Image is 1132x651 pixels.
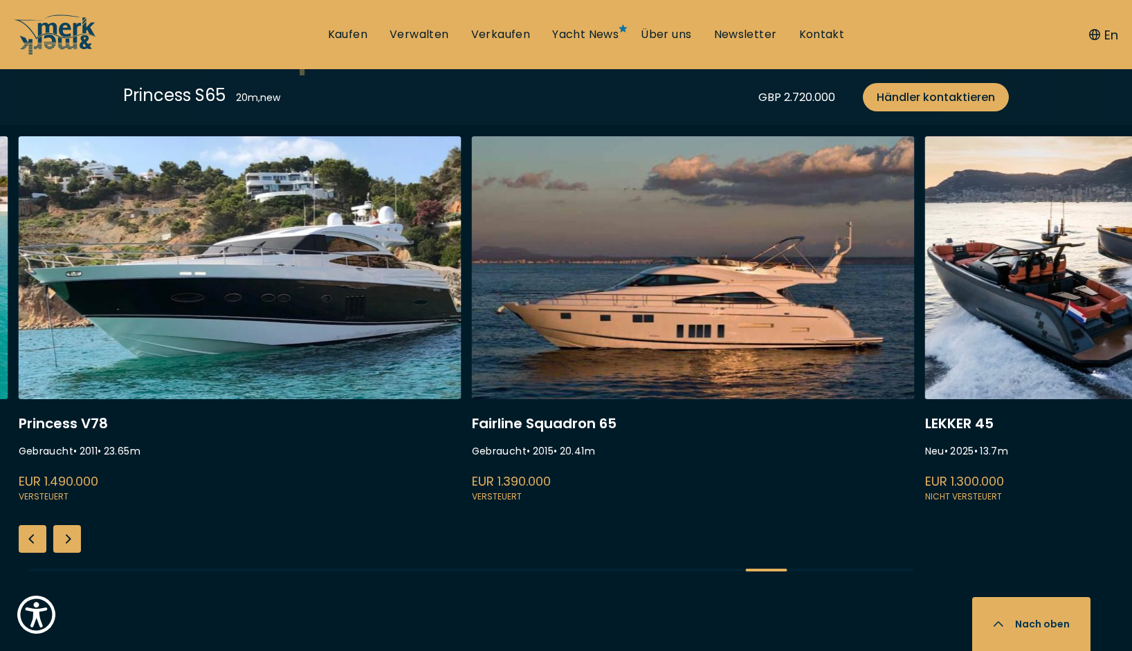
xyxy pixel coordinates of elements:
[863,83,1009,111] a: Händler kontaktieren
[799,27,845,42] a: Kontakt
[14,592,59,637] button: Show Accessibility Preferences
[53,525,81,553] div: Next slide
[1089,26,1118,44] button: En
[390,27,449,42] a: Verwalten
[758,89,835,106] div: GBP 2.720.000
[328,27,367,42] a: Kaufen
[471,27,531,42] a: Verkaufen
[877,89,995,106] span: Händler kontaktieren
[552,27,619,42] a: Yacht News
[123,83,226,107] div: Princess S65
[972,597,1090,651] button: Nach oben
[641,27,691,42] a: Über uns
[714,27,777,42] a: Newsletter
[236,91,280,105] div: 20 m , new
[19,525,46,553] div: Previous slide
